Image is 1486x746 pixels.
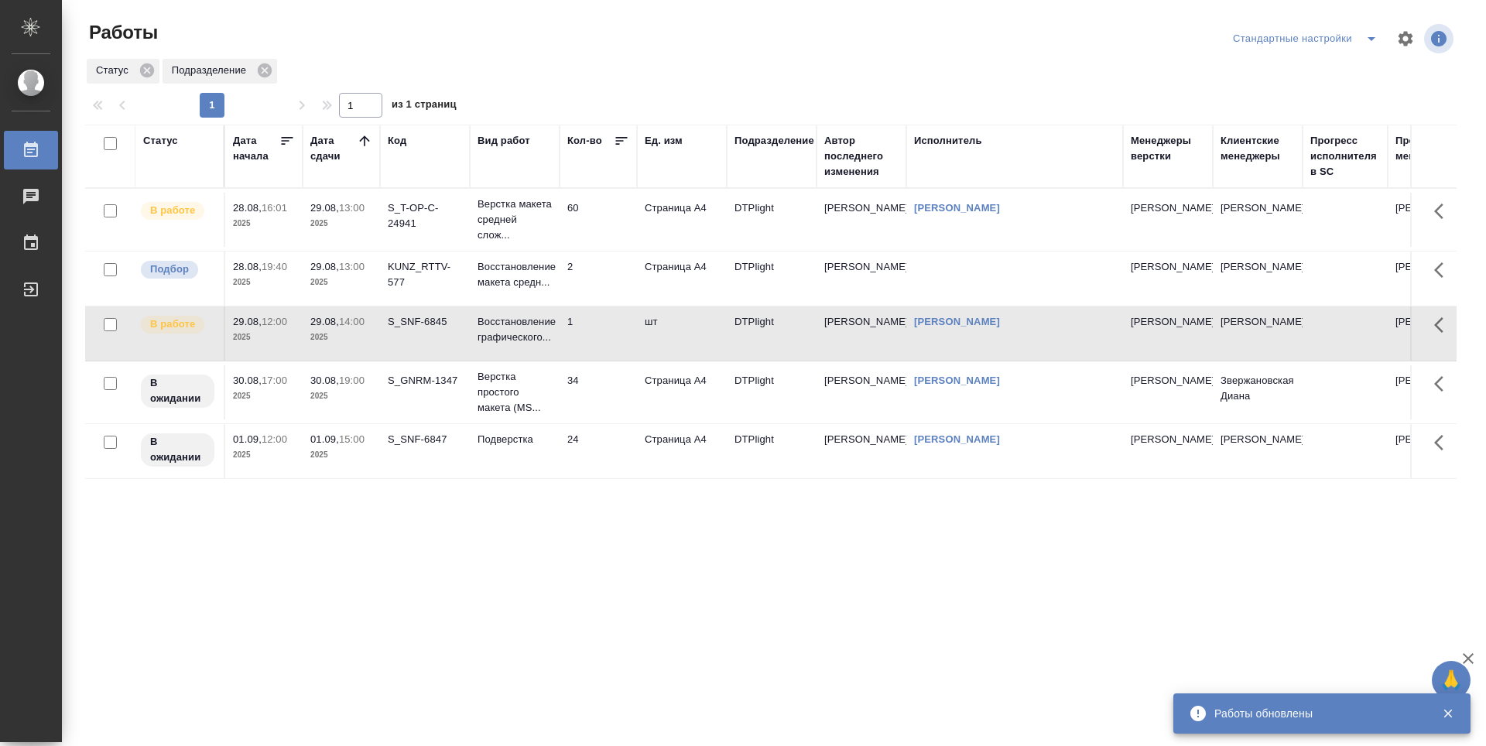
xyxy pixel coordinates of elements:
[310,202,339,214] p: 29.08,
[388,200,462,231] div: S_T-OP-C-24941
[914,202,1000,214] a: [PERSON_NAME]
[310,330,372,345] p: 2025
[388,432,462,447] div: S_SNF-6847
[824,133,899,180] div: Автор последнего изменения
[392,95,457,118] span: из 1 страниц
[310,261,339,272] p: 29.08,
[310,375,339,386] p: 30.08,
[1388,306,1477,361] td: [PERSON_NAME]
[478,432,552,447] p: Подверстка
[139,373,216,409] div: Исполнитель назначен, приступать к работе пока рано
[1425,252,1462,289] button: Здесь прячутся важные кнопки
[1310,133,1380,180] div: Прогресс исполнителя в SC
[914,433,1000,445] a: [PERSON_NAME]
[233,375,262,386] p: 30.08,
[1131,133,1205,164] div: Менеджеры верстки
[388,259,462,290] div: KUNZ_RTTV-577
[310,316,339,327] p: 29.08,
[560,424,637,478] td: 24
[150,262,189,277] p: Подбор
[1131,314,1205,330] p: [PERSON_NAME]
[645,133,683,149] div: Ед. изм
[233,330,295,345] p: 2025
[233,261,262,272] p: 28.08,
[150,434,205,465] p: В ожидании
[1438,664,1464,696] span: 🙏
[233,133,279,164] div: Дата начала
[233,202,262,214] p: 28.08,
[163,59,277,84] div: Подразделение
[233,388,295,404] p: 2025
[637,424,727,478] td: Страница А4
[914,316,1000,327] a: [PERSON_NAME]
[310,216,372,231] p: 2025
[637,193,727,247] td: Страница А4
[139,314,216,335] div: Исполнитель выполняет работу
[478,314,552,345] p: Восстановление графического...
[310,433,339,445] p: 01.09,
[262,261,287,272] p: 19:40
[143,133,178,149] div: Статус
[339,375,365,386] p: 19:00
[388,133,406,149] div: Код
[734,133,814,149] div: Подразделение
[139,259,216,280] div: Можно подбирать исполнителей
[817,306,906,361] td: [PERSON_NAME]
[233,447,295,463] p: 2025
[1213,365,1303,419] td: Звержановская Диана
[1388,252,1477,306] td: [PERSON_NAME]
[637,365,727,419] td: Страница А4
[1388,193,1477,247] td: [PERSON_NAME]
[1432,707,1464,720] button: Закрыть
[727,365,817,419] td: DTPlight
[339,316,365,327] p: 14:00
[150,317,195,332] p: В работе
[1395,133,1470,164] div: Проектные менеджеры
[478,369,552,416] p: Верстка простого макета (MS...
[310,447,372,463] p: 2025
[1213,252,1303,306] td: [PERSON_NAME]
[637,252,727,306] td: Страница А4
[96,63,134,78] p: Статус
[310,133,357,164] div: Дата сдачи
[150,203,195,218] p: В работе
[1213,424,1303,478] td: [PERSON_NAME]
[478,197,552,243] p: Верстка макета средней слож...
[478,259,552,290] p: Восстановление макета средн...
[1424,24,1457,53] span: Посмотреть информацию
[233,216,295,231] p: 2025
[233,275,295,290] p: 2025
[262,375,287,386] p: 17:00
[87,59,159,84] div: Статус
[727,306,817,361] td: DTPlight
[1425,306,1462,344] button: Здесь прячутся важные кнопки
[560,193,637,247] td: 60
[172,63,252,78] p: Подразделение
[1425,424,1462,461] button: Здесь прячутся важные кнопки
[567,133,602,149] div: Кол-во
[1131,259,1205,275] p: [PERSON_NAME]
[388,373,462,388] div: S_GNRM-1347
[1131,432,1205,447] p: [PERSON_NAME]
[727,193,817,247] td: DTPlight
[1425,365,1462,402] button: Здесь прячутся важные кнопки
[310,388,372,404] p: 2025
[1131,200,1205,216] p: [PERSON_NAME]
[914,133,982,149] div: Исполнитель
[150,375,205,406] p: В ожидании
[1131,373,1205,388] p: [PERSON_NAME]
[817,252,906,306] td: [PERSON_NAME]
[914,375,1000,386] a: [PERSON_NAME]
[339,433,365,445] p: 15:00
[1425,193,1462,230] button: Здесь прячутся важные кнопки
[1213,193,1303,247] td: [PERSON_NAME]
[262,316,287,327] p: 12:00
[1387,20,1424,57] span: Настроить таблицу
[1214,706,1419,721] div: Работы обновлены
[817,193,906,247] td: [PERSON_NAME]
[339,202,365,214] p: 13:00
[339,261,365,272] p: 13:00
[637,306,727,361] td: шт
[85,20,158,45] span: Работы
[262,433,287,445] p: 12:00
